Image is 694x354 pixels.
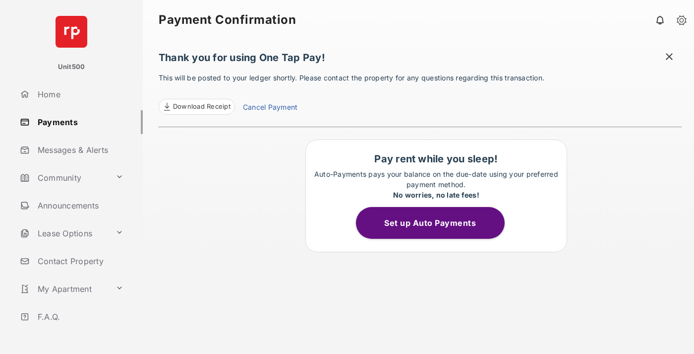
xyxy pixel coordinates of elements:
span: Download Receipt [173,102,231,112]
h1: Pay rent while you sleep! [311,153,562,165]
a: Lease Options [16,221,112,245]
img: svg+xml;base64,PHN2ZyB4bWxucz0iaHR0cDovL3d3dy53My5vcmcvMjAwMC9zdmciIHdpZHRoPSI2NCIgaGVpZ2h0PSI2NC... [56,16,87,48]
h1: Thank you for using One Tap Pay! [159,52,682,69]
p: This will be posted to your ledger shortly. Please contact the property for any questions regardi... [159,72,682,115]
a: Set up Auto Payments [356,218,517,228]
a: Announcements [16,194,143,217]
strong: Payment Confirmation [159,14,296,26]
a: Contact Property [16,249,143,273]
a: Cancel Payment [243,102,297,115]
p: Auto-Payments pays your balance on the due-date using your preferred payment method. [311,169,562,200]
a: Community [16,166,112,190]
button: Set up Auto Payments [356,207,505,239]
a: Download Receipt [159,99,235,115]
p: Unit500 [58,62,85,72]
div: No worries, no late fees! [311,190,562,200]
a: F.A.Q. [16,305,143,329]
a: My Apartment [16,277,112,301]
a: Messages & Alerts [16,138,143,162]
a: Payments [16,110,143,134]
a: Home [16,82,143,106]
